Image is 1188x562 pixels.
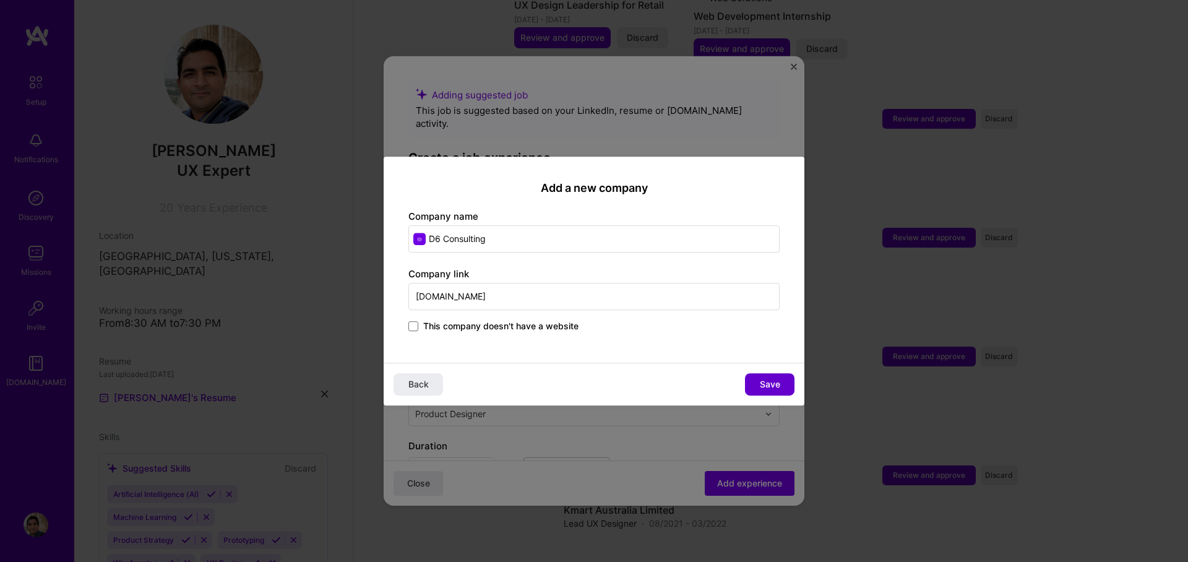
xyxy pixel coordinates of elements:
input: Enter name [408,225,780,253]
label: Company name [408,210,478,222]
label: Company link [408,268,469,280]
button: Save [745,373,794,396]
span: Save [760,378,780,391]
h2: Add a new company [408,181,780,195]
span: Back [408,378,429,391]
button: Back [394,373,443,396]
input: Enter link [408,283,780,310]
span: This company doesn't have a website [423,320,579,332]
